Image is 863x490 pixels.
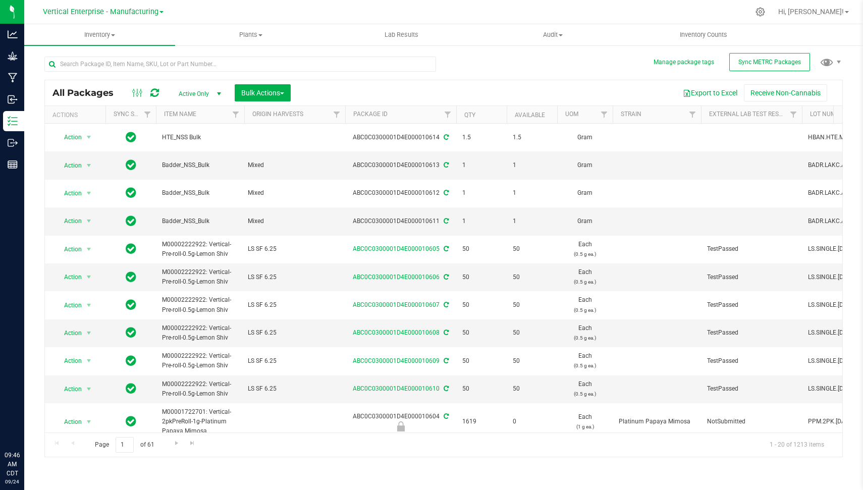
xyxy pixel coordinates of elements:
span: 1 [513,188,551,198]
span: select [83,298,95,312]
input: Search Package ID, Item Name, SKU, Lot or Part Number... [44,57,436,72]
button: Bulk Actions [235,84,291,101]
span: select [83,214,95,228]
span: 50 [462,273,501,282]
span: Lab Results [371,30,432,39]
span: M00002222922: Vertical-Pre-roll-0.5g-Lemon Shiv [162,267,238,287]
div: Value 1: LS SF 6.25 [248,356,342,366]
a: Lot Number [810,111,846,118]
span: Sync from Compliance System [442,134,449,141]
a: Go to the next page [169,437,184,451]
span: Gram [563,133,607,142]
span: Vertical Enterprise - Manufacturing [43,8,158,16]
span: Each [563,295,607,314]
span: 1 [462,188,501,198]
span: Sync from Compliance System [442,161,449,169]
div: Value 1: LS SF 6.25 [248,273,342,282]
span: 1 [513,216,551,226]
span: TestPassed [707,273,796,282]
div: Value 1: LS SF 6.25 [248,328,342,338]
a: Inventory [24,24,175,45]
span: 50 [513,244,551,254]
div: Value 1: LS SF 6.25 [248,300,342,310]
span: Sync METRC Packages [738,59,801,66]
span: Badder_NSS_Bulk [162,188,238,198]
a: External Lab Test Result [709,111,788,118]
span: M00002222922: Vertical-Pre-roll-0.5g-Lemon Shiv [162,295,238,314]
span: Inventory [24,30,175,39]
span: M00002222922: Vertical-Pre-roll-0.5g-Lemon Shiv [162,240,238,259]
span: Sync from Compliance System [442,385,449,392]
a: Package ID [353,111,388,118]
span: TestPassed [707,300,796,310]
span: Sync from Compliance System [442,217,449,225]
inline-svg: Analytics [8,29,18,39]
p: (0.5 g ea.) [563,333,607,343]
span: select [83,326,95,340]
a: Sync Status [114,111,152,118]
span: Gram [563,216,607,226]
span: 50 [513,384,551,394]
a: Audit [477,24,628,45]
span: Sync from Compliance System [442,301,449,308]
span: Hi, [PERSON_NAME]! [778,8,844,16]
span: Each [563,267,607,287]
a: Item Name [164,111,196,118]
span: Each [563,379,607,399]
span: M00002222922: Vertical-Pre-roll-0.5g-Lemon Shiv [162,351,238,370]
a: ABC0C0300001D4E000010609 [353,357,440,364]
span: Action [55,158,82,173]
span: In Sync [126,186,136,200]
div: Testing In Progress [344,421,458,431]
span: TestPassed [707,244,796,254]
span: Action [55,354,82,368]
span: Action [55,214,82,228]
p: 09/24 [5,478,20,485]
a: Qty [464,112,475,119]
a: ABC0C0300001D4E000010608 [353,329,440,336]
p: (0.5 g ea.) [563,277,607,287]
a: Filter [139,106,156,123]
span: HTE_NSS Bulk [162,133,238,142]
span: select [83,186,95,200]
inline-svg: Outbound [8,138,18,148]
span: Bulk Actions [241,89,284,97]
button: Manage package tags [654,58,714,67]
span: Page of 61 [86,437,163,453]
a: Filter [329,106,345,123]
span: Gram [563,188,607,198]
span: In Sync [126,214,136,228]
div: Manage settings [754,7,767,17]
iframe: Resource center [10,409,40,440]
span: Each [563,351,607,370]
iframe: Resource center unread badge [30,408,42,420]
a: Filter [228,106,244,123]
a: Filter [440,106,456,123]
a: ABC0C0300001D4E000010610 [353,385,440,392]
div: ABC0C0300001D4E000010612 [344,188,458,198]
span: Plants [176,30,326,39]
span: Action [55,186,82,200]
span: 50 [513,300,551,310]
span: 50 [462,356,501,366]
a: Inventory Counts [628,24,779,45]
span: Badder_NSS_Bulk [162,216,238,226]
span: M00001722701: Vertical-2pkPreRoll-1g-Platinum Papaya Mimosa [162,407,238,437]
div: Value 1: Mixed [248,160,342,170]
p: (0.5 g ea.) [563,305,607,315]
p: (0.5 g ea.) [563,249,607,259]
span: 1 - 20 of 1213 items [762,437,832,452]
span: M00002222922: Vertical-Pre-roll-0.5g-Lemon Shiv [162,379,238,399]
span: 50 [513,356,551,366]
span: Platinum Papaya Mimosa [619,417,695,426]
inline-svg: Manufacturing [8,73,18,83]
a: Lab Results [326,24,477,45]
a: Filter [596,106,613,123]
span: 50 [462,384,501,394]
a: ABC0C0300001D4E000010607 [353,301,440,308]
div: Value 1: LS SF 6.25 [248,244,342,254]
span: TestPassed [707,328,796,338]
div: ABC0C0300001D4E000010611 [344,216,458,226]
span: Action [55,298,82,312]
span: Action [55,130,82,144]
